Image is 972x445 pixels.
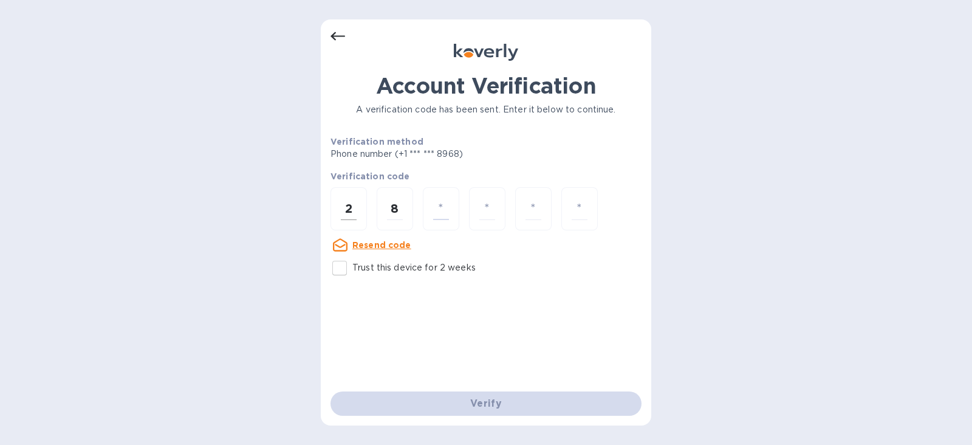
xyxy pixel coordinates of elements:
[352,261,476,274] p: Trust this device for 2 weeks
[330,103,642,116] p: A verification code has been sent. Enter it below to continue.
[330,148,556,160] p: Phone number (+1 *** *** 8968)
[352,240,411,250] u: Resend code
[330,137,423,147] b: Verification method
[330,170,642,182] p: Verification code
[330,73,642,98] h1: Account Verification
